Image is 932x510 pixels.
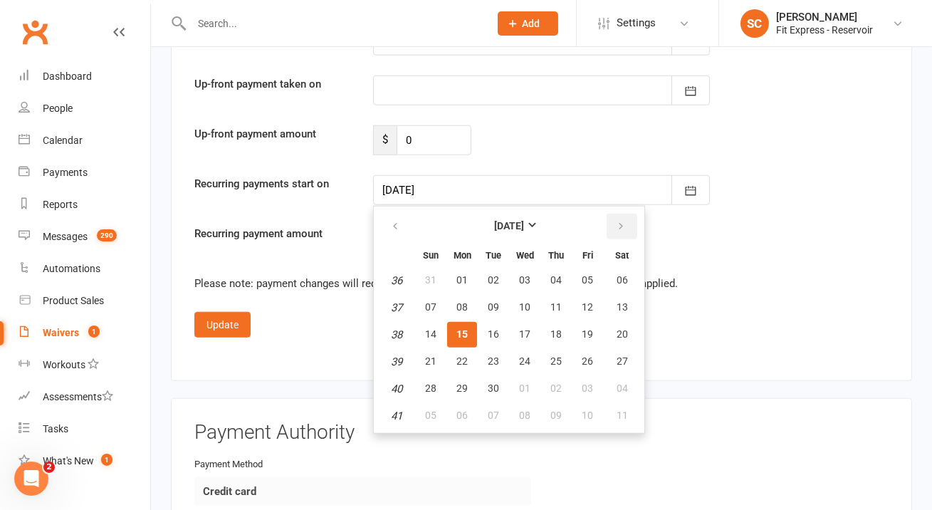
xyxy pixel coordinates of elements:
[604,403,640,429] button: 11
[604,376,640,402] button: 04
[187,14,479,33] input: Search...
[519,328,530,340] span: 17
[447,403,477,429] button: 06
[184,76,362,93] label: Up-front payment taken on
[498,11,558,36] button: Add
[510,376,540,402] button: 01
[391,328,402,341] em: 38
[582,274,593,286] span: 05
[454,250,471,261] small: Monday
[43,423,68,434] div: Tasks
[43,71,92,82] div: Dashboard
[478,349,508,375] button: 23
[416,403,446,429] button: 05
[14,462,48,496] iframe: Intercom live chat
[416,376,446,402] button: 28
[494,220,524,231] strong: [DATE]
[194,422,889,444] h3: Payment Authority
[550,301,562,313] span: 11
[456,328,468,340] span: 15
[43,135,83,146] div: Calendar
[184,175,362,192] label: Recurring payments start on
[456,355,468,367] span: 22
[425,274,436,286] span: 31
[19,317,150,349] a: Waivers 1
[425,355,436,367] span: 21
[510,268,540,293] button: 03
[447,295,477,321] button: 08
[541,295,571,321] button: 11
[550,410,562,421] span: 09
[486,250,501,261] small: Tuesday
[582,301,593,313] span: 12
[478,322,508,348] button: 16
[184,225,362,242] label: Recurring payment amount
[516,250,534,261] small: Wednesday
[582,382,593,394] span: 03
[19,93,150,125] a: People
[617,328,628,340] span: 20
[43,462,55,473] span: 2
[572,322,602,348] button: 19
[523,18,540,29] span: Add
[416,268,446,293] button: 31
[391,382,402,395] em: 40
[17,14,53,50] a: Clubworx
[572,268,602,293] button: 05
[194,275,889,292] div: Please note: payment changes will require consent from the waiver signee before they can be applied.
[617,7,656,39] span: Settings
[604,322,640,348] button: 20
[447,349,477,375] button: 22
[582,355,593,367] span: 26
[416,322,446,348] button: 14
[488,355,499,367] span: 23
[488,328,499,340] span: 16
[425,382,436,394] span: 28
[550,274,562,286] span: 04
[19,381,150,413] a: Assessments
[519,382,530,394] span: 01
[194,312,251,338] button: Update
[488,274,499,286] span: 02
[776,24,873,36] div: Fit Express - Reservoir
[43,103,73,114] div: People
[43,295,104,306] div: Product Sales
[373,125,397,155] span: $
[184,125,362,142] label: Up-front payment amount
[391,410,402,422] em: 41
[740,9,769,38] div: SC
[582,328,593,340] span: 19
[548,250,564,261] small: Thursday
[447,322,477,348] button: 15
[488,410,499,421] span: 07
[456,274,468,286] span: 01
[425,410,436,421] span: 05
[101,454,112,466] span: 1
[43,391,113,402] div: Assessments
[478,376,508,402] button: 30
[43,455,94,467] div: What's New
[617,274,628,286] span: 06
[776,11,873,24] div: [PERSON_NAME]
[43,263,100,274] div: Automations
[550,328,562,340] span: 18
[604,295,640,321] button: 13
[488,301,499,313] span: 09
[43,199,78,210] div: Reports
[541,322,571,348] button: 18
[510,322,540,348] button: 17
[447,376,477,402] button: 29
[391,301,402,314] em: 37
[19,157,150,189] a: Payments
[572,376,602,402] button: 03
[447,268,477,293] button: 01
[416,349,446,375] button: 21
[19,221,150,253] a: Messages 290
[43,231,88,242] div: Messages
[478,268,508,293] button: 02
[604,268,640,293] button: 06
[423,250,439,261] small: Sunday
[617,382,628,394] span: 04
[615,250,629,261] small: Saturday
[541,268,571,293] button: 04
